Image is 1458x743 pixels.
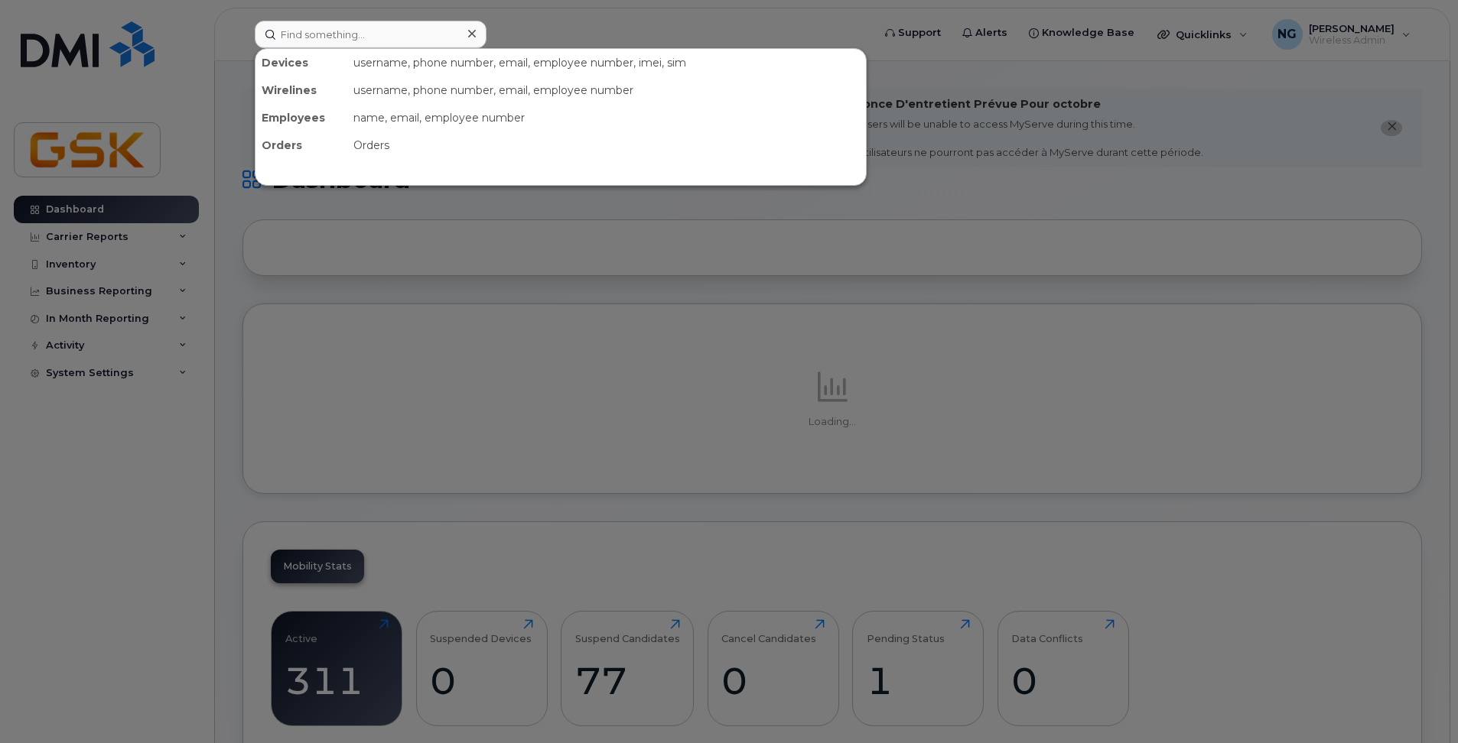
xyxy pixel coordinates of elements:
div: Orders [347,131,866,159]
div: Wirelines [255,76,347,104]
div: username, phone number, email, employee number [347,76,866,104]
div: Devices [255,49,347,76]
div: username, phone number, email, employee number, imei, sim [347,49,866,76]
div: Orders [255,131,347,159]
div: Employees [255,104,347,131]
div: name, email, employee number [347,104,866,131]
